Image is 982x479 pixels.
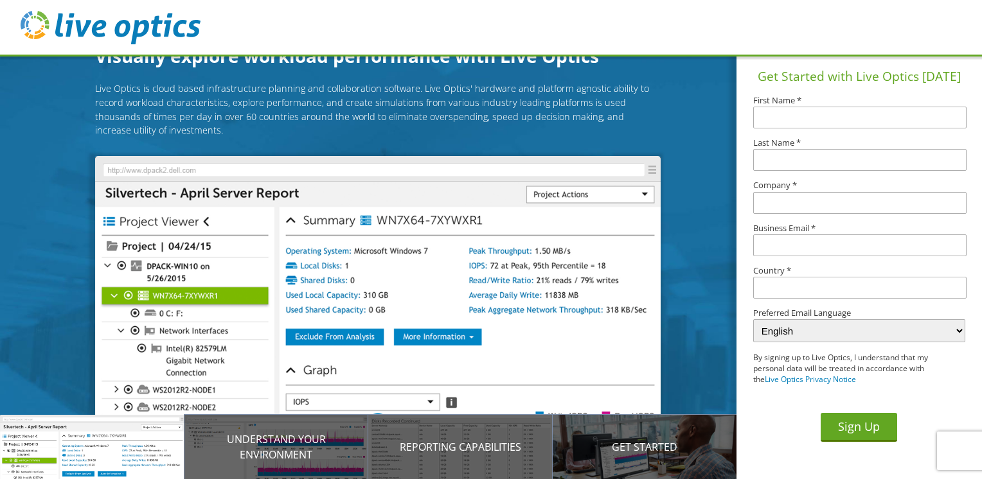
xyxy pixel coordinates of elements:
[184,431,369,462] p: Understand your environment
[553,439,737,455] p: Get Started
[753,96,965,105] label: First Name *
[765,374,856,385] a: Live Optics Privacy Notice
[95,156,661,442] img: Introducing Live Optics
[753,224,965,232] label: Business Email *
[21,11,201,44] img: live_optics_svg.svg
[821,413,897,442] button: Sign Up
[368,439,553,455] p: Reporting Capabilities
[753,353,943,385] p: By signing up to Live Optics, I understand that my personal data will be treated in accordance wi...
[753,139,965,147] label: Last Name *
[753,181,965,189] label: Company *
[742,67,977,86] h1: Get Started with Live Optics [DATE]
[753,309,965,317] label: Preferred Email Language
[95,82,661,137] p: Live Optics is cloud based infrastructure planning and collaboration software. Live Optics' hardw...
[753,266,965,275] label: Country *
